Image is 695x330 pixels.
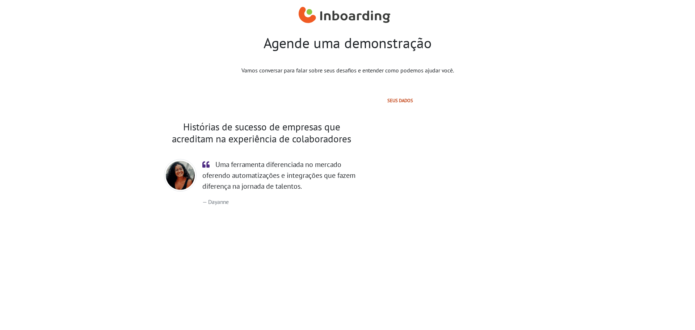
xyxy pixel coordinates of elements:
[202,159,359,192] p: Uma ferramenta diferenciada no mercado oferendo automatizações e integrações que fazem diferença ...
[186,66,510,75] p: Vamos conversar para falar sobre seus desafios e entender como podemos ajudar você.
[299,5,390,26] img: Inboarding Home
[387,98,548,103] h2: Seus dados
[202,197,359,206] footer: Dayanne
[164,159,197,192] img: Day do Asaas
[164,121,359,145] h2: Histórias de sucesso de empresas que acreditam na experiência de colaboradores
[299,3,390,28] a: Inboarding Home Page
[147,34,548,51] h1: Agende uma demonstração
